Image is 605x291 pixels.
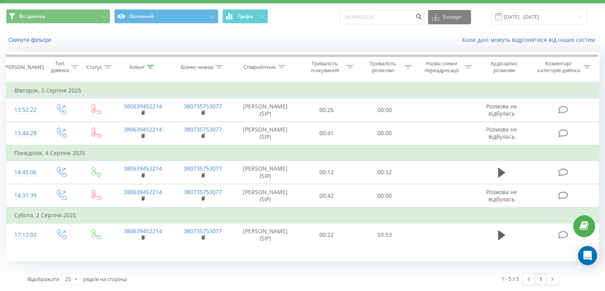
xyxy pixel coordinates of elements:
[363,60,403,74] div: Тривалість розмови
[298,184,356,208] td: 00:42
[6,145,599,161] td: Понеділок, 4 Серпня 2025
[356,98,413,122] td: 00:00
[298,122,356,145] td: 00:41
[124,102,162,110] a: 380639452214
[340,10,424,24] input: Пошук за номером
[356,184,413,208] td: 00:00
[356,161,413,184] td: 00:52
[4,64,44,71] div: [PERSON_NAME]
[578,246,597,265] div: Open Intercom Messenger
[298,98,356,122] td: 00:26
[14,126,35,141] div: 13:44:28
[124,126,162,133] a: 380639452214
[233,184,298,208] td: [PERSON_NAME] (SIP)
[181,64,214,71] div: Бізнес номер
[14,227,35,243] div: 17:12:02
[486,188,517,203] span: Розмова не відбулась
[356,223,413,246] td: 03:53
[86,64,102,71] div: Статус
[65,275,71,283] div: 25
[124,165,162,172] a: 380639452214
[27,275,59,283] span: Відображати
[124,227,162,235] a: 380639452214
[486,102,517,117] span: Розмова не відбулась
[6,9,110,24] button: Всі дзвінки
[83,275,127,283] span: рядків на сторінці
[14,102,35,118] div: 13:52:22
[462,36,599,43] a: Коли дані можуть відрізнятися вiд інших систем
[124,188,162,196] a: 380639452214
[6,83,599,98] td: Вівторок, 5 Серпня 2025
[356,122,413,145] td: 00:00
[298,161,356,184] td: 00:12
[184,102,222,110] a: 380735753077
[184,227,222,235] a: 380735753077
[14,165,35,180] div: 14:45:06
[481,60,527,74] div: Аудіозапис розмови
[233,223,298,246] td: [PERSON_NAME] (SIP)
[233,122,298,145] td: [PERSON_NAME] (SIP)
[243,64,276,71] div: Співробітник
[233,161,298,184] td: [PERSON_NAME] (SIP)
[114,9,218,24] button: Основний
[421,60,463,74] div: Назва схеми переадресації
[222,9,268,24] button: Графік
[184,126,222,133] a: 380735753077
[130,64,145,71] div: Клієнт
[305,60,345,74] div: Тривалість очікування
[184,165,222,172] a: 380735753077
[535,60,582,74] div: Коментар/категорія дзвінка
[486,126,517,140] span: Розмова не відбулась
[184,188,222,196] a: 380735753077
[535,273,547,285] a: 1
[6,207,599,223] td: Субота, 2 Серпня 2025
[50,60,69,74] div: Тип дзвінка
[238,14,253,19] span: Графік
[19,13,45,20] span: Всі дзвінки
[233,98,298,122] td: [PERSON_NAME] (SIP)
[14,188,35,203] div: 14:31:39
[6,36,55,43] button: Скинути фільтри
[428,10,471,24] button: Експорт
[502,275,519,283] div: 1 - 5 з 5
[298,223,356,246] td: 00:22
